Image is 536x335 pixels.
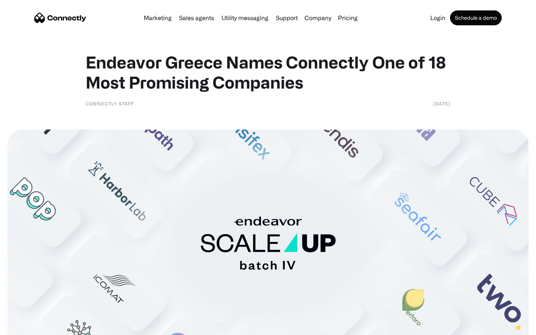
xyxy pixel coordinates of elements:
[427,15,449,21] a: Login
[304,13,331,23] div: Company
[273,15,301,21] a: Support
[86,100,134,107] div: Connectly Staff
[335,15,361,21] a: Pricing
[7,322,45,332] aside: Language selected: English
[141,15,175,21] a: Marketing
[15,322,45,332] ul: Language list
[218,15,271,21] a: Utility messaging
[176,15,217,21] a: Sales agents
[34,12,86,23] a: home
[433,100,450,107] div: [DATE]
[302,13,334,23] div: Company
[86,52,450,92] h1: Endeavor Greece Names Connectly One of 18 Most Promising Companies
[450,10,502,25] a: Schedule a demo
